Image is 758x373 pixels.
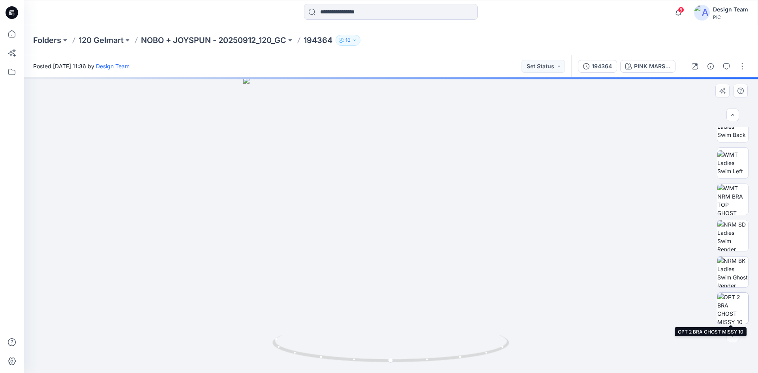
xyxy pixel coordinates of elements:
[717,293,748,324] img: OPT 2 BRA GHOST MISSY 10
[717,257,748,287] img: NRM BK Ladies Swim Ghost Render
[620,60,675,73] button: PINK MARSHMALLOW
[336,35,360,46] button: 10
[345,36,351,45] p: 10
[33,62,129,70] span: Posted [DATE] 11:36 by
[713,14,748,20] div: PIC
[592,62,612,71] div: 194364
[33,35,61,46] a: Folders
[96,63,129,69] a: Design Team
[704,60,717,73] button: Details
[141,35,286,46] a: NOBO + JOYSPUN - 20250912_120_GC
[713,5,748,14] div: Design Team
[678,7,684,13] span: 5
[79,35,124,46] a: 120 Gelmart
[578,60,617,73] button: 194364
[717,220,748,251] img: NRM SD Ladies Swim Render
[304,35,332,46] p: 194364
[694,5,710,21] img: avatar
[634,62,670,71] div: PINK MARSHMALLOW
[717,114,748,139] img: WMT Ladies Swim Back
[717,150,748,175] img: WMT Ladies Swim Left
[717,184,748,215] img: WMT NRM BRA TOP GHOST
